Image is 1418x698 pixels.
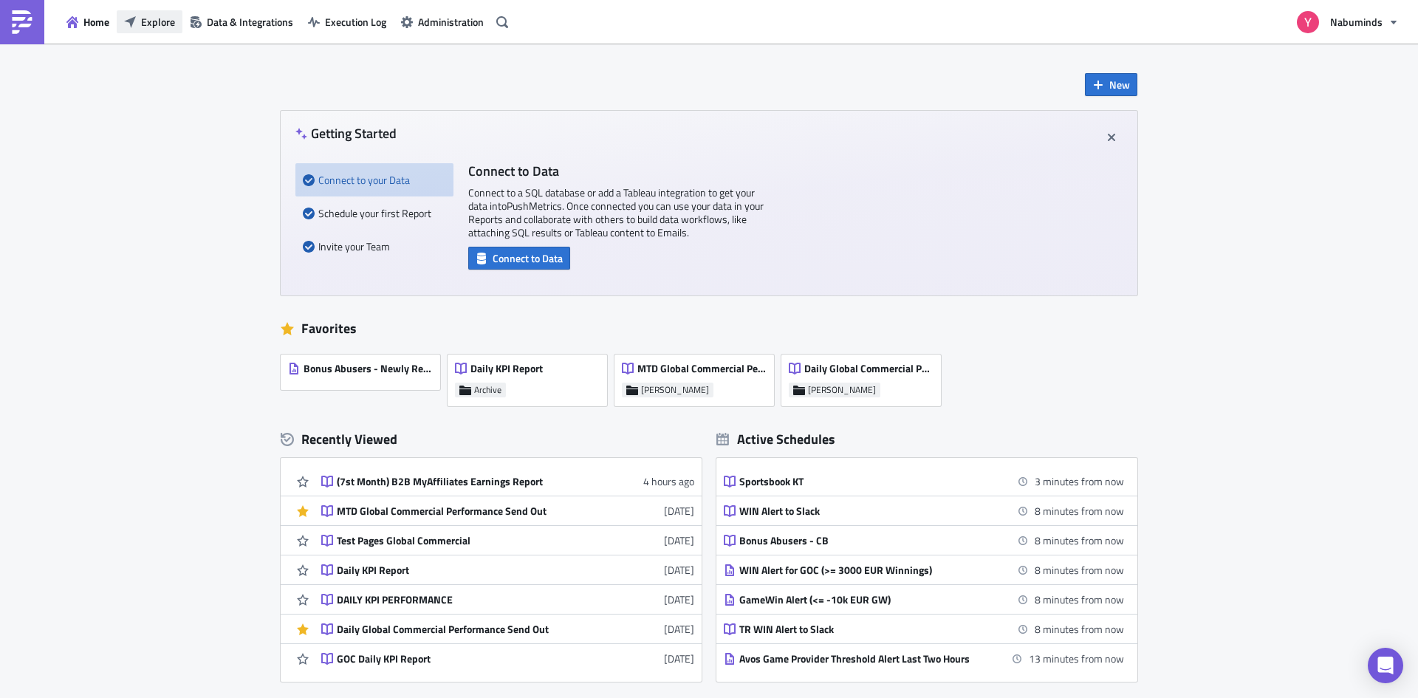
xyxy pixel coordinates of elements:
div: (7st Month) B2B MyAffiliates Earnings Report [337,475,595,488]
div: Active Schedules [716,431,835,448]
span: [PERSON_NAME] [641,384,709,396]
a: Connect to Data [468,249,570,264]
div: Test Pages Global Commercial [337,534,595,547]
a: WIN Alert for GOC (>= 3000 EUR Winnings)8 minutes from now [724,555,1124,584]
div: Avos Game Provider Threshold Alert Last Two Hours [739,652,998,666]
a: TR WIN Alert to Slack8 minutes from now [724,615,1124,643]
button: Data & Integrations [182,10,301,33]
button: New [1085,73,1137,96]
a: GOC Daily KPI Report[DATE] [321,644,694,673]
div: Sportsbook KT [739,475,998,488]
div: Daily Global Commercial Performance Send Out [337,623,595,636]
img: PushMetrics [10,10,34,34]
div: Favorites [281,318,1137,340]
span: Connect to Data [493,250,563,266]
a: (7st Month) B2B MyAffiliates Earnings Report4 hours ago [321,467,694,496]
time: 2025-09-09T15:45:51Z [664,533,694,548]
span: New [1109,77,1130,92]
div: GameWin Alert (<= -10k EUR GW) [739,593,998,606]
span: Administration [418,14,484,30]
div: MTD Global Commercial Performance Send Out [337,504,595,518]
time: 2025-09-25T08:51:53Z [643,473,694,489]
div: GOC Daily KPI Report [337,652,595,666]
div: TR WIN Alert to Slack [739,623,998,636]
time: 2025-09-25 16:00 [1035,533,1124,548]
a: Bonus Abusers - Newly Registered [281,347,448,406]
button: Home [59,10,117,33]
a: Daily Global Commercial Performance Send Out[PERSON_NAME] [781,347,948,406]
a: MTD Global Commercial Performance Send Out[PERSON_NAME] [614,347,781,406]
span: [PERSON_NAME] [808,384,876,396]
time: 2025-09-25 16:00 [1035,503,1124,519]
a: GameWin Alert (<= -10k EUR GW)8 minutes from now [724,585,1124,614]
a: DAILY KPI PERFORMANCE[DATE] [321,585,694,614]
div: DAILY KPI PERFORMANCE [337,593,595,606]
a: Avos Game Provider Threshold Alert Last Two Hours13 minutes from now [724,644,1124,673]
div: Recently Viewed [281,428,702,451]
img: Avatar [1295,10,1321,35]
time: 2025-08-15T18:41:41Z [664,651,694,666]
a: WIN Alert to Slack8 minutes from now [724,496,1124,525]
div: Open Intercom Messenger [1368,648,1403,683]
span: Nabuminds [1330,14,1383,30]
time: 2025-09-25 16:00 [1035,592,1124,607]
span: Data & Integrations [207,14,293,30]
time: 2025-09-15T07:08:34Z [664,503,694,519]
time: 2025-09-25 15:55 [1035,473,1124,489]
div: Schedule your first Report [303,196,446,230]
time: 2025-09-25 16:05 [1029,651,1124,666]
span: MTD Global Commercial Performance Send Out [637,362,766,375]
h4: Getting Started [295,126,397,141]
a: Daily Global Commercial Performance Send Out[DATE] [321,615,694,643]
span: Archive [474,384,501,396]
a: MTD Global Commercial Performance Send Out[DATE] [321,496,694,525]
time: 2025-09-25 16:00 [1035,621,1124,637]
time: 2025-09-08T10:16:24Z [664,592,694,607]
div: Connect to your Data [303,163,446,196]
time: 2025-08-22T12:18:29Z [664,621,694,637]
div: Invite your Team [303,230,446,263]
button: Execution Log [301,10,394,33]
span: Execution Log [325,14,386,30]
div: WIN Alert for GOC (>= 3000 EUR Winnings) [739,564,998,577]
button: Administration [394,10,491,33]
time: 2025-09-08T10:24:19Z [664,562,694,578]
div: Bonus Abusers - CB [739,534,998,547]
a: Daily KPI ReportArchive [448,347,614,406]
div: Daily KPI Report [337,564,595,577]
a: Sportsbook KT3 minutes from now [724,467,1124,496]
button: Connect to Data [468,247,570,270]
button: Nabuminds [1288,6,1407,38]
span: Daily KPI Report [470,362,543,375]
div: WIN Alert to Slack [739,504,998,518]
span: Explore [141,14,175,30]
button: Explore [117,10,182,33]
span: Bonus Abusers - Newly Registered [304,362,432,375]
a: Daily KPI Report[DATE] [321,555,694,584]
span: Home [83,14,109,30]
h4: Connect to Data [468,163,764,179]
time: 2025-09-25 16:00 [1035,562,1124,578]
a: Bonus Abusers - CB8 minutes from now [724,526,1124,555]
a: Test Pages Global Commercial[DATE] [321,526,694,555]
p: Connect to a SQL database or add a Tableau integration to get your data into PushMetrics . Once c... [468,186,764,239]
span: Daily Global Commercial Performance Send Out [804,362,933,375]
